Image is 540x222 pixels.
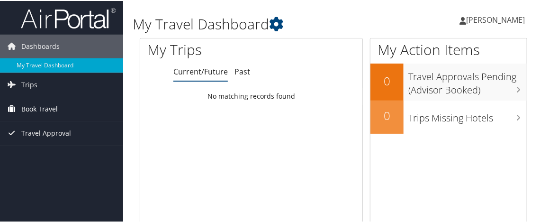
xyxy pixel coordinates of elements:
img: airportal-logo.png [21,6,116,28]
span: Book Travel [21,96,58,120]
h3: Trips Missing Hotels [408,106,527,124]
a: Current/Future [173,65,228,76]
h2: 0 [370,107,404,123]
h1: My Travel Dashboard [133,13,400,33]
h3: Travel Approvals Pending (Advisor Booked) [408,65,527,96]
a: Past [234,65,250,76]
h2: 0 [370,72,404,88]
a: 0Travel Approvals Pending (Advisor Booked) [370,63,527,99]
h1: My Trips [147,39,263,59]
span: Trips [21,72,37,96]
span: Dashboards [21,34,60,57]
span: [PERSON_NAME] [466,14,525,24]
a: 0Trips Missing Hotels [370,100,527,133]
a: [PERSON_NAME] [459,5,534,33]
h1: My Action Items [370,39,527,59]
span: Travel Approval [21,120,71,144]
td: No matching records found [140,87,362,104]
